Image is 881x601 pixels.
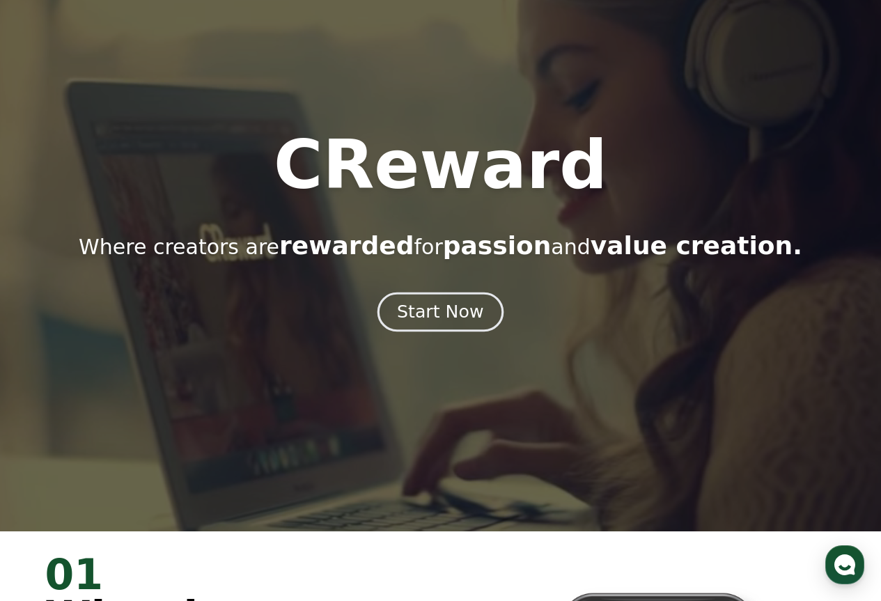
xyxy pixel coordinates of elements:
button: Start Now [377,292,504,331]
a: Settings [180,442,267,476]
span: Messages [116,463,157,474]
a: Start Now [380,307,501,320]
span: Settings [206,462,240,474]
h1: CReward [274,132,607,198]
p: Where creators are for and [79,232,802,260]
span: value creation. [591,231,802,260]
a: Messages [92,442,180,476]
div: 01 [45,554,424,595]
div: Start Now [397,300,483,324]
a: Home [4,442,92,476]
span: rewarded [279,231,414,260]
span: passion [443,231,552,260]
span: Home [36,462,60,474]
